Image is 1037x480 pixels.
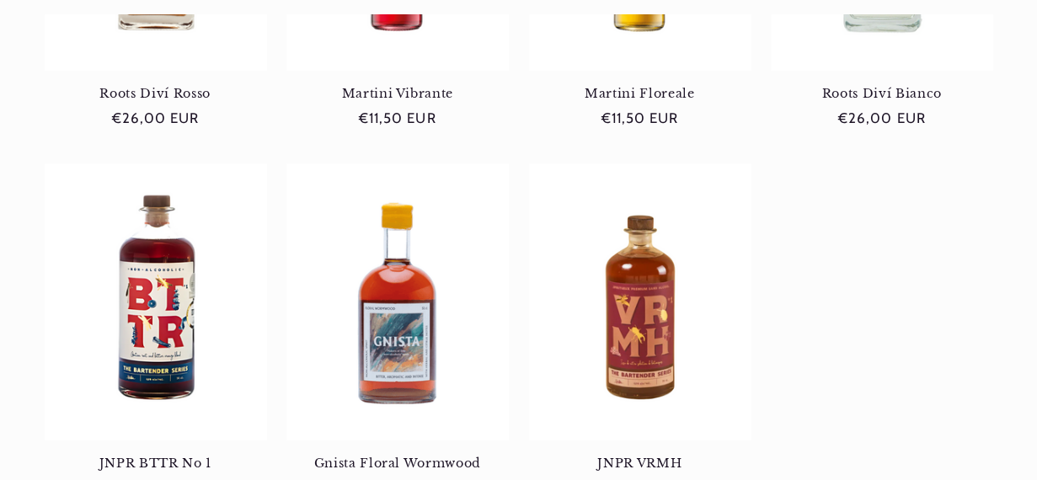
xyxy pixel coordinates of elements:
[529,86,751,101] a: Martini Floreale
[771,86,993,101] a: Roots Diví Bianco
[45,456,267,471] a: JNPR BTTR No 1
[45,86,267,101] a: Roots Diví Rosso
[286,456,509,471] a: Gnista Floral Wormwood
[286,86,509,101] a: Martini Vibrante
[529,456,751,471] a: JNPR VRMH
